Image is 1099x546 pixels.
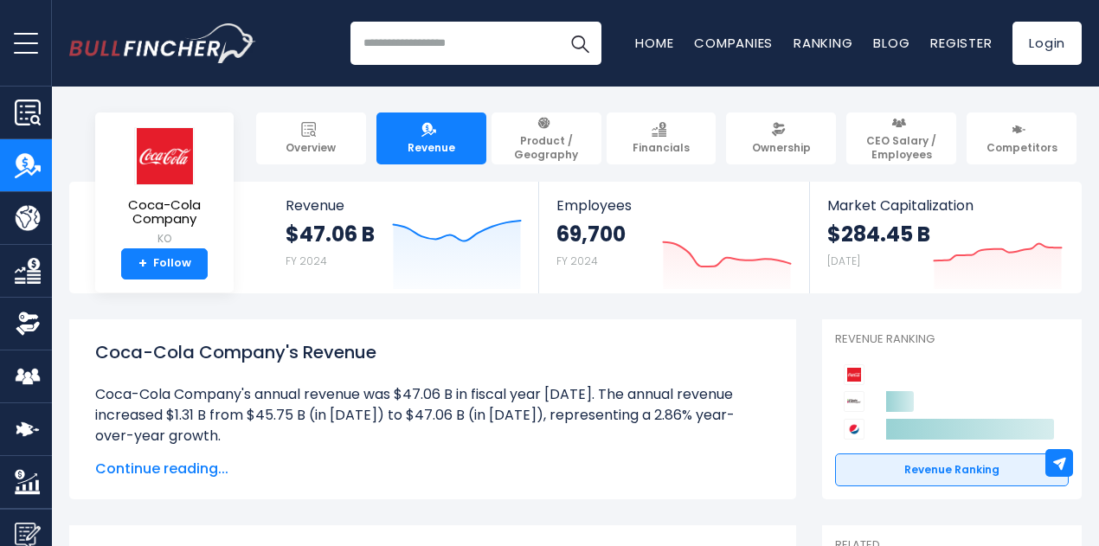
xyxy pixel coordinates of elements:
[635,34,673,52] a: Home
[607,112,717,164] a: Financials
[69,23,256,63] img: Bullfincher logo
[286,254,327,268] small: FY 2024
[827,254,860,268] small: [DATE]
[726,112,836,164] a: Ownership
[844,391,864,412] img: Keurig Dr Pepper competitors logo
[835,453,1069,486] a: Revenue Ranking
[109,198,220,227] span: Coca-Cola Company
[752,141,811,155] span: Ownership
[556,197,791,214] span: Employees
[408,141,455,155] span: Revenue
[15,311,41,337] img: Ownership
[256,112,366,164] a: Overview
[138,256,147,272] strong: +
[558,22,601,65] button: Search
[69,23,255,63] a: Go to homepage
[967,112,1077,164] a: Competitors
[376,112,486,164] a: Revenue
[873,34,909,52] a: Blog
[987,141,1057,155] span: Competitors
[286,141,336,155] span: Overview
[95,459,770,479] span: Continue reading...
[121,248,208,279] a: +Follow
[286,221,375,247] strong: $47.06 B
[827,221,930,247] strong: $284.45 B
[95,339,770,365] h1: Coca-Cola Company's Revenue
[810,182,1080,293] a: Market Capitalization $284.45 B [DATE]
[492,112,601,164] a: Product / Geography
[1012,22,1082,65] a: Login
[556,221,626,247] strong: 69,700
[633,141,690,155] span: Financials
[694,34,773,52] a: Companies
[286,197,522,214] span: Revenue
[844,364,864,385] img: Coca-Cola Company competitors logo
[539,182,808,293] a: Employees 69,700 FY 2024
[827,197,1063,214] span: Market Capitalization
[556,254,598,268] small: FY 2024
[109,231,220,247] small: KO
[95,384,770,446] li: Coca-Cola Company's annual revenue was $47.06 B in fiscal year [DATE]. The annual revenue increas...
[108,126,221,248] a: Coca-Cola Company KO
[846,112,956,164] a: CEO Salary / Employees
[268,182,539,293] a: Revenue $47.06 B FY 2024
[844,419,864,440] img: PepsiCo competitors logo
[930,34,992,52] a: Register
[499,134,594,161] span: Product / Geography
[854,134,948,161] span: CEO Salary / Employees
[835,332,1069,347] p: Revenue Ranking
[794,34,852,52] a: Ranking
